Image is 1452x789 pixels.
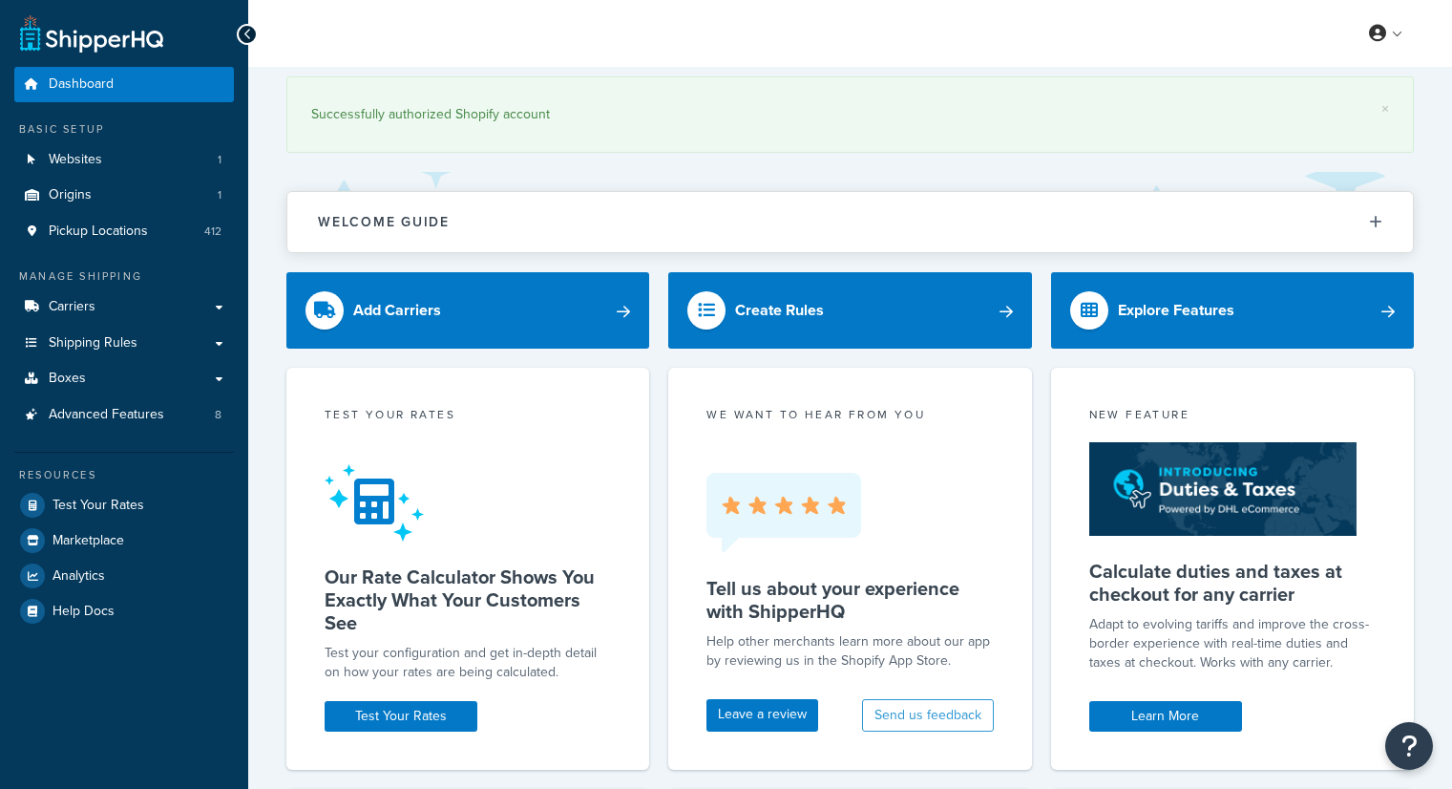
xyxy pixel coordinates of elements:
p: Adapt to evolving tariffs and improve the cross-border experience with real-time duties and taxes... [1089,615,1376,672]
a: Test Your Rates [325,701,477,732]
div: Test your rates [325,406,611,428]
a: × [1381,101,1389,117]
h2: Welcome Guide [318,215,450,229]
span: Websites [49,152,102,168]
a: Carriers [14,289,234,325]
li: Advanced Features [14,397,234,433]
button: Open Resource Center [1385,722,1433,770]
div: Successfully authorized Shopify account [311,101,1389,128]
div: Create Rules [735,297,824,324]
button: Welcome Guide [287,192,1413,252]
a: Pickup Locations412 [14,214,234,249]
span: 1 [218,152,221,168]
a: Analytics [14,559,234,593]
span: Pickup Locations [49,224,148,240]
a: Leave a review [706,699,818,732]
div: Resources [14,467,234,483]
a: Websites1 [14,142,234,178]
a: Dashboard [14,67,234,102]
li: Pickup Locations [14,214,234,249]
li: Websites [14,142,234,178]
span: 1 [218,187,221,203]
span: Carriers [49,299,95,315]
a: Origins1 [14,178,234,213]
span: Shipping Rules [49,335,137,352]
a: Shipping Rules [14,326,234,361]
div: Add Carriers [353,297,441,324]
button: Send us feedback [862,699,994,732]
div: Explore Features [1118,297,1234,324]
h5: Tell us about your experience with ShipperHQ [706,577,993,623]
a: Test Your Rates [14,488,234,522]
span: Advanced Features [49,407,164,423]
span: 8 [215,407,221,423]
h5: Calculate duties and taxes at checkout for any carrier [1089,560,1376,606]
a: Boxes [14,361,234,396]
div: Manage Shipping [14,268,234,285]
a: Create Rules [668,272,1031,349]
div: Test your configuration and get in-depth detail on how your rates are being calculated. [325,644,611,682]
span: Dashboard [49,76,114,93]
h5: Our Rate Calculator Shows You Exactly What Your Customers See [325,565,611,634]
span: 412 [204,224,221,240]
a: Learn More [1089,701,1242,732]
a: Marketplace [14,523,234,558]
span: Test Your Rates [53,498,144,514]
a: Advanced Features8 [14,397,234,433]
a: Add Carriers [286,272,649,349]
span: Marketplace [53,533,124,549]
div: New Feature [1089,406,1376,428]
span: Origins [49,187,92,203]
a: Help Docs [14,594,234,629]
span: Boxes [49,371,86,387]
p: Help other merchants learn more about our app by reviewing us in the Shopify App Store. [706,632,993,671]
span: Analytics [53,568,105,585]
div: Basic Setup [14,121,234,138]
li: Origins [14,178,234,213]
a: Explore Features [1051,272,1414,349]
p: we want to hear from you [706,406,993,423]
span: Help Docs [53,604,115,620]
